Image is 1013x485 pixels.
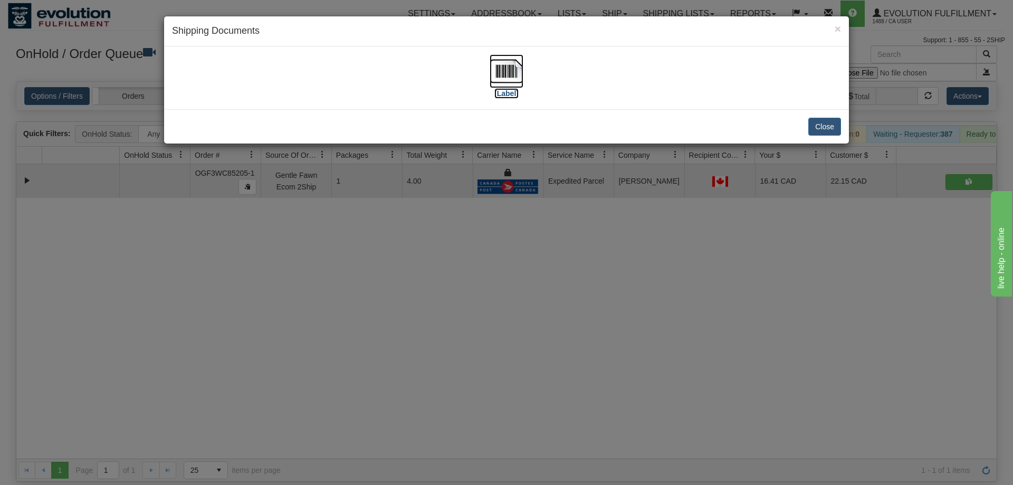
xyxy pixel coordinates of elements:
h4: Shipping Documents [172,24,841,38]
a: [Label] [490,66,523,97]
button: Close [808,118,841,136]
iframe: chat widget [989,188,1012,296]
button: Close [835,23,841,34]
label: [Label] [494,88,519,99]
span: × [835,23,841,35]
div: live help - online [8,6,98,19]
img: barcode.jpg [490,54,523,88]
